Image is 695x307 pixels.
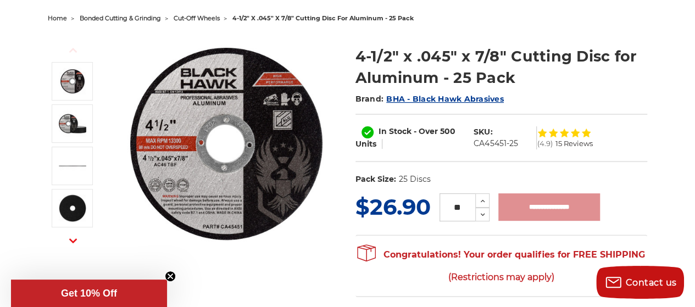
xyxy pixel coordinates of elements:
[537,140,552,147] span: (4.9)
[355,46,647,88] h1: 4-1/2" x .045" x 7/8" Cutting Disc for Aluminum - 25 Pack
[355,174,396,185] dt: Pack Size:
[116,34,336,254] img: 4.5" cutting disc for aluminum
[59,68,86,95] img: 4.5" cutting disc for aluminum
[379,126,412,136] span: In Stock
[386,94,504,104] a: BHA - Black Hawk Abrasives
[355,139,376,149] span: Units
[357,244,645,288] span: Congratulations! Your order qualifies for FREE SHIPPING
[355,193,431,220] span: $26.90
[626,277,677,288] span: Contact us
[440,126,455,136] span: 500
[59,194,86,222] img: back of 4.5 inch cut off disc for aluminum
[596,266,684,299] button: Contact us
[357,266,645,288] span: (Restrictions may apply)
[59,152,86,180] img: ultra thin 4.5 inch cutting wheel for aluminum
[355,94,384,104] span: Brand:
[80,14,161,22] a: bonded cutting & grinding
[11,280,167,307] div: Get 10% OffClose teaser
[555,140,592,147] span: 15 Reviews
[174,14,220,22] a: cut-off wheels
[474,126,492,138] dt: SKU:
[48,14,67,22] a: home
[232,14,414,22] span: 4-1/2" x .045" x 7/8" cutting disc for aluminum - 25 pack
[398,174,430,185] dd: 25 Discs
[60,38,86,62] button: Previous
[474,138,518,149] dd: CA45451-25
[60,229,86,253] button: Next
[165,271,176,282] button: Close teaser
[414,126,438,136] span: - Over
[61,288,117,299] span: Get 10% Off
[59,110,86,137] img: 4-1/2 aluminum cut off wheel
